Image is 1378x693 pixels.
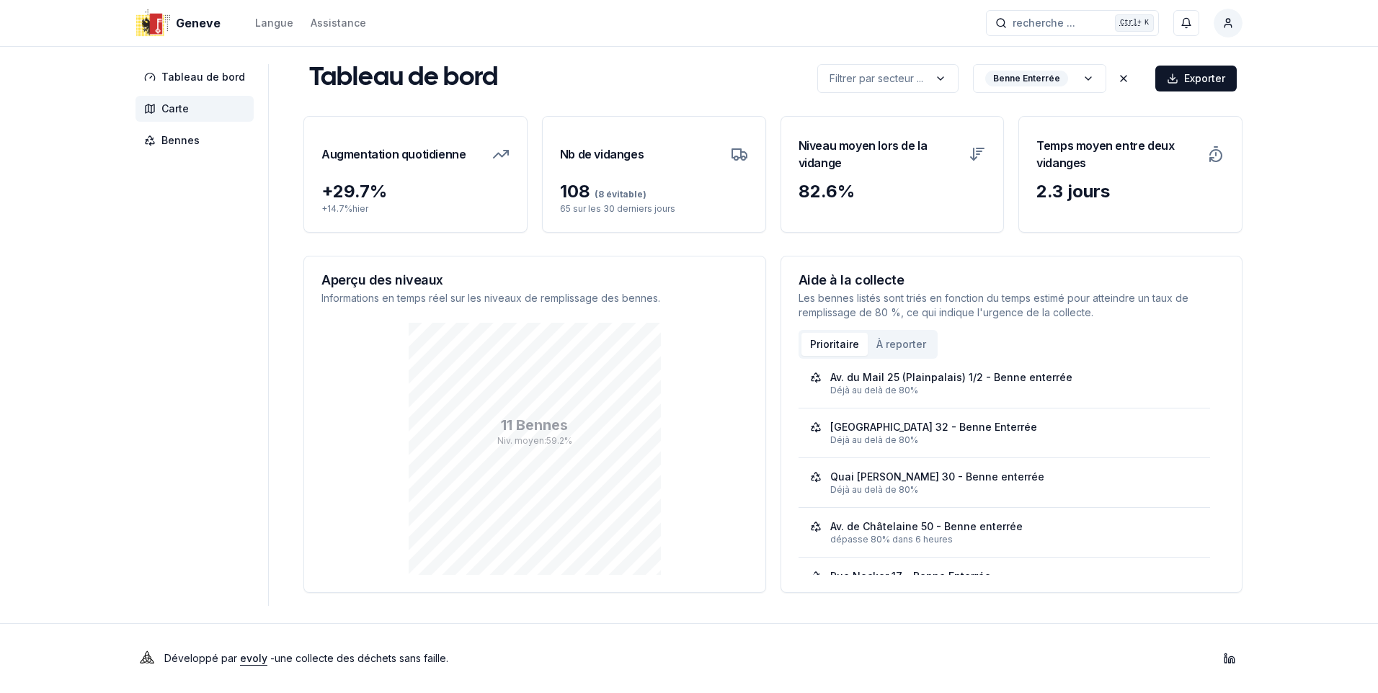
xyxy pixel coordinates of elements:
p: Filtrer par secteur ... [830,71,923,86]
div: Rue Necker 17 - Benne Enterrée [830,569,991,584]
h3: Augmentation quotidienne [321,134,466,174]
a: evoly [240,652,267,664]
div: Av. du Mail 25 (Plainpalais) 1/2 - Benne enterrée [830,370,1072,385]
a: Rue Necker 17 - Benne Enterrée [810,569,1199,595]
button: À reporter [868,333,935,356]
button: recherche ...Ctrl+K [986,10,1159,36]
div: Benne Enterrée [985,71,1068,86]
button: Exporter [1155,66,1237,91]
a: [GEOGRAPHIC_DATA] 32 - Benne EnterréeDéjà au delà de 80% [810,420,1199,446]
p: + 14.7 % hier [321,203,510,215]
div: dépasse 80% dans 6 heures [830,534,1199,545]
a: Av. du Mail 25 (Plainpalais) 1/2 - Benne enterréeDéjà au delà de 80% [810,370,1199,396]
span: (8 évitable) [590,189,646,200]
div: Langue [255,16,293,30]
span: recherche ... [1013,16,1075,30]
a: Tableau de bord [135,64,259,90]
img: Geneve Logo [135,6,170,40]
div: 82.6 % [799,180,987,203]
img: Evoly Logo [135,647,159,670]
a: Bennes [135,128,259,153]
p: Informations en temps réel sur les niveaux de remplissage des bennes. [321,291,748,305]
h1: Tableau de bord [309,64,498,93]
div: 2.3 jours [1036,180,1224,203]
h3: Nb de vidanges [560,134,644,174]
p: Les bennes listés sont triés en fonction du temps estimé pour atteindre un taux de remplissage de... [799,291,1225,320]
div: 108 [560,180,748,203]
div: Quai [PERSON_NAME] 30 - Benne enterrée [830,470,1044,484]
a: Av. de Châtelaine 50 - Benne enterréedépasse 80% dans 6 heures [810,519,1199,545]
span: Geneve [176,14,221,32]
span: Tableau de bord [161,70,245,84]
a: Geneve [135,14,226,32]
h3: Aide à la collecte [799,274,1225,287]
p: 65 sur les 30 derniers jours [560,203,748,215]
a: Quai [PERSON_NAME] 30 - Benne enterréeDéjà au delà de 80% [810,470,1199,496]
span: Bennes [161,133,200,148]
button: Langue [255,14,293,32]
a: Carte [135,96,259,122]
h3: Niveau moyen lors de la vidange [799,134,961,174]
h3: Temps moyen entre deux vidanges [1036,134,1199,174]
span: Carte [161,102,189,116]
a: Assistance [311,14,366,32]
div: Déjà au delà de 80% [830,484,1199,496]
div: Av. de Châtelaine 50 - Benne enterrée [830,519,1023,534]
button: Prioritaire [801,333,868,356]
h3: Aperçu des niveaux [321,274,748,287]
div: [GEOGRAPHIC_DATA] 32 - Benne Enterrée [830,420,1037,434]
button: label [973,64,1106,93]
div: + 29.7 % [321,180,510,203]
div: Déjà au delà de 80% [830,434,1199,446]
p: Développé par - une collecte des déchets sans faille . [164,648,448,669]
div: Déjà au delà de 80% [830,385,1199,396]
button: label [817,64,959,93]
